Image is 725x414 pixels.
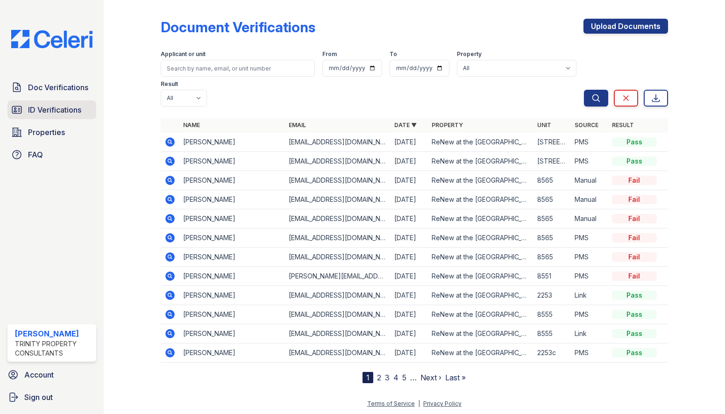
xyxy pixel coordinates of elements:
[285,248,391,267] td: [EMAIL_ADDRESS][DOMAIN_NAME]
[322,50,337,58] label: From
[285,267,391,286] td: [PERSON_NAME][EMAIL_ADDRESS][DOMAIN_NAME]
[428,171,533,190] td: ReNew at the [GEOGRAPHIC_DATA]
[571,267,608,286] td: PMS
[571,305,608,324] td: PMS
[161,60,314,77] input: Search by name, email, or unit number
[285,286,391,305] td: [EMAIL_ADDRESS][DOMAIN_NAME]
[537,121,551,128] a: Unit
[612,252,657,262] div: Fail
[612,137,657,147] div: Pass
[391,343,428,363] td: [DATE]
[418,400,420,407] div: |
[393,373,398,382] a: 4
[179,133,285,152] td: [PERSON_NAME]
[571,209,608,228] td: Manual
[179,267,285,286] td: [PERSON_NAME]
[428,286,533,305] td: ReNew at the [GEOGRAPHIC_DATA]
[285,190,391,209] td: [EMAIL_ADDRESS][DOMAIN_NAME]
[7,78,96,97] a: Doc Verifications
[285,305,391,324] td: [EMAIL_ADDRESS][DOMAIN_NAME]
[362,372,373,383] div: 1
[533,248,571,267] td: 8565
[24,392,53,403] span: Sign out
[4,388,100,407] a: Sign out
[428,324,533,343] td: ReNew at the [GEOGRAPHIC_DATA]
[391,209,428,228] td: [DATE]
[428,133,533,152] td: ReNew at the [GEOGRAPHIC_DATA]
[7,123,96,142] a: Properties
[285,133,391,152] td: [EMAIL_ADDRESS][DOMAIN_NAME]
[571,152,608,171] td: PMS
[391,152,428,171] td: [DATE]
[533,286,571,305] td: 2253
[571,343,608,363] td: PMS
[179,343,285,363] td: [PERSON_NAME]
[612,233,657,243] div: Fail
[457,50,482,58] label: Property
[428,248,533,267] td: ReNew at the [GEOGRAPHIC_DATA]
[377,373,381,382] a: 2
[7,145,96,164] a: FAQ
[533,133,571,152] td: [STREET_ADDRESS]
[161,19,315,36] div: Document Verifications
[402,373,406,382] a: 5
[179,324,285,343] td: [PERSON_NAME]
[390,50,397,58] label: To
[7,100,96,119] a: ID Verifications
[432,121,463,128] a: Property
[391,305,428,324] td: [DATE]
[571,190,608,209] td: Manual
[583,19,668,34] a: Upload Documents
[285,209,391,228] td: [EMAIL_ADDRESS][DOMAIN_NAME]
[428,209,533,228] td: ReNew at the [GEOGRAPHIC_DATA]
[183,121,200,128] a: Name
[289,121,306,128] a: Email
[179,248,285,267] td: [PERSON_NAME]
[28,104,81,115] span: ID Verifications
[24,369,54,380] span: Account
[428,152,533,171] td: ReNew at the [GEOGRAPHIC_DATA]
[179,305,285,324] td: [PERSON_NAME]
[391,190,428,209] td: [DATE]
[179,209,285,228] td: [PERSON_NAME]
[15,328,92,339] div: [PERSON_NAME]
[423,400,462,407] a: Privacy Policy
[391,324,428,343] td: [DATE]
[612,291,657,300] div: Pass
[161,50,206,58] label: Applicant or unit
[28,82,88,93] span: Doc Verifications
[391,286,428,305] td: [DATE]
[285,152,391,171] td: [EMAIL_ADDRESS][DOMAIN_NAME]
[391,228,428,248] td: [DATE]
[420,373,441,382] a: Next ›
[179,171,285,190] td: [PERSON_NAME]
[612,195,657,204] div: Fail
[179,190,285,209] td: [PERSON_NAME]
[410,372,417,383] span: …
[571,286,608,305] td: Link
[179,152,285,171] td: [PERSON_NAME]
[533,171,571,190] td: 8565
[533,343,571,363] td: 2253c
[571,248,608,267] td: PMS
[445,373,466,382] a: Last »
[533,152,571,171] td: [STREET_ADDRESS]
[428,228,533,248] td: ReNew at the [GEOGRAPHIC_DATA]
[385,373,390,382] a: 3
[612,157,657,166] div: Pass
[533,228,571,248] td: 8565
[15,339,92,358] div: Trinity Property Consultants
[4,365,100,384] a: Account
[161,80,178,88] label: Result
[533,267,571,286] td: 8551
[391,171,428,190] td: [DATE]
[28,127,65,138] span: Properties
[28,149,43,160] span: FAQ
[428,267,533,286] td: ReNew at the [GEOGRAPHIC_DATA]
[533,209,571,228] td: 8565
[571,133,608,152] td: PMS
[285,324,391,343] td: [EMAIL_ADDRESS][DOMAIN_NAME]
[533,305,571,324] td: 8555
[285,171,391,190] td: [EMAIL_ADDRESS][DOMAIN_NAME]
